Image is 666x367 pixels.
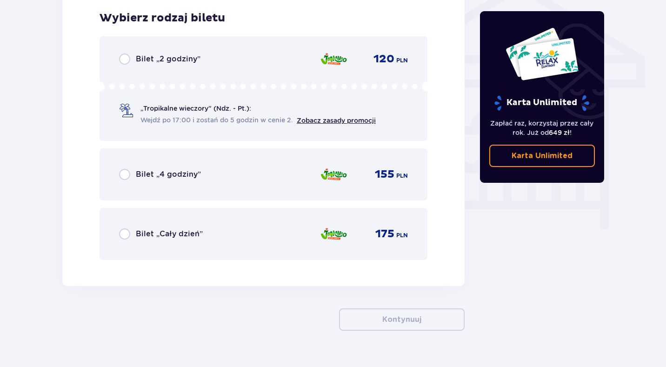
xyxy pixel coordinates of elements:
p: PLN [396,231,408,240]
button: Kontynuuj [339,308,465,331]
p: Bilet „2 godziny” [136,54,200,64]
p: Kontynuuj [382,314,421,325]
a: Karta Unlimited [489,145,595,167]
p: „Tropikalne wieczory" (Ndz. - Pt.): [140,104,251,113]
p: PLN [396,172,408,180]
img: zone logo [320,49,347,69]
img: zone logo [320,165,347,184]
a: Zobacz zasady promocji [297,117,376,124]
span: 649 zł [549,129,570,136]
p: 175 [375,227,394,241]
p: Bilet „Cały dzień” [136,229,203,239]
p: 120 [373,52,394,66]
p: PLN [396,56,408,65]
p: 155 [375,167,394,181]
p: Bilet „4 godziny” [136,169,201,180]
p: Zapłać raz, korzystaj przez cały rok. Już od ! [489,119,595,137]
p: Karta Unlimited [512,151,573,161]
span: Wejdź po 17:00 i zostań do 5 godzin w cenie 2. [140,115,293,125]
p: Wybierz rodzaj biletu [100,11,225,25]
p: Karta Unlimited [493,95,590,111]
img: zone logo [320,224,347,244]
